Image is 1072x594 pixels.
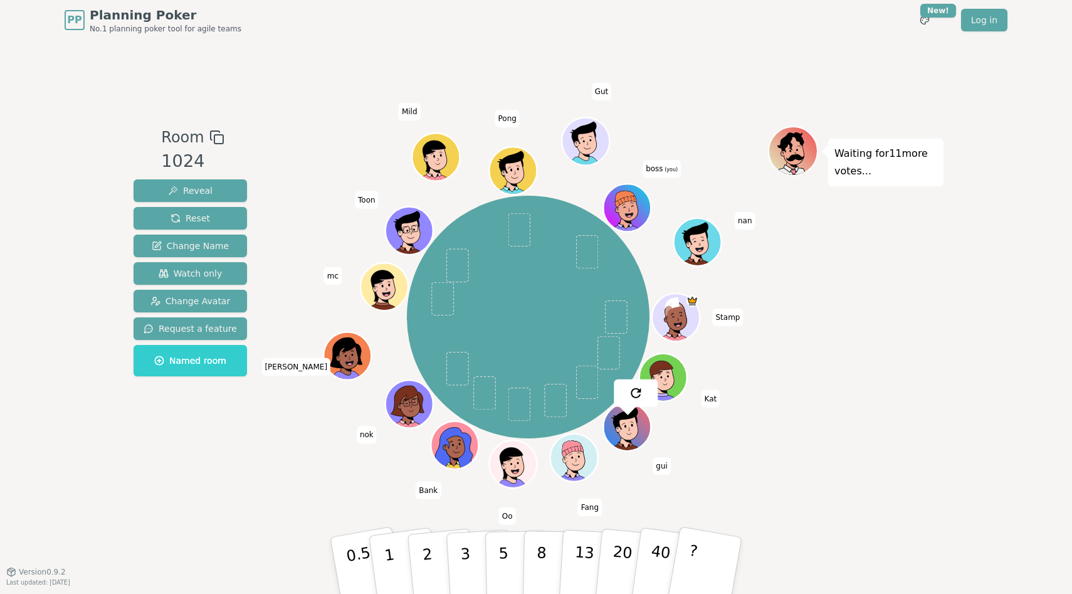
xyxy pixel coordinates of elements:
span: Room [161,126,204,149]
span: Click to change your name [653,457,671,474]
span: Request a feature [144,322,237,335]
span: Last updated: [DATE] [6,579,70,586]
span: Click to change your name [324,267,342,284]
span: No.1 planning poker tool for agile teams [90,24,241,34]
button: Version0.9.2 [6,567,66,577]
span: Click to change your name [495,110,520,127]
span: PP [67,13,81,28]
span: Change Name [152,240,229,252]
span: Click to change your name [261,358,330,375]
span: Click to change your name [712,309,743,326]
button: Click to change your avatar [604,185,649,230]
a: Log in [961,9,1007,31]
div: New! [920,4,956,18]
span: Click to change your name [592,83,612,100]
a: PPPlanning PokerNo.1 planning poker tool for agile teams [65,6,241,34]
span: Watch only [159,267,223,280]
button: Change Name [134,235,247,257]
span: Click to change your name [702,390,720,407]
span: Change Avatar [150,295,231,307]
span: (you) [663,167,678,172]
span: Stamp is the host [686,295,698,307]
span: Click to change your name [357,426,377,443]
span: Planning Poker [90,6,241,24]
button: Named room [134,345,247,376]
span: Click to change your name [416,481,441,499]
span: Click to change your name [643,160,681,178]
span: Version 0.9.2 [19,567,66,577]
span: Click to change your name [735,212,755,230]
span: Click to change your name [499,507,516,524]
button: New! [913,9,936,31]
span: Reset [171,212,210,225]
button: Reveal [134,179,247,202]
button: Request a feature [134,317,247,340]
button: Change Avatar [134,290,247,312]
span: Click to change your name [399,103,421,120]
span: Click to change your name [355,191,379,208]
span: Named room [154,354,226,367]
button: Reset [134,207,247,230]
div: 1024 [161,149,224,174]
img: reset [628,385,643,400]
span: Click to change your name [578,498,602,516]
button: Watch only [134,262,247,285]
span: Reveal [168,184,213,197]
p: Waiting for 11 more votes... [834,145,937,180]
